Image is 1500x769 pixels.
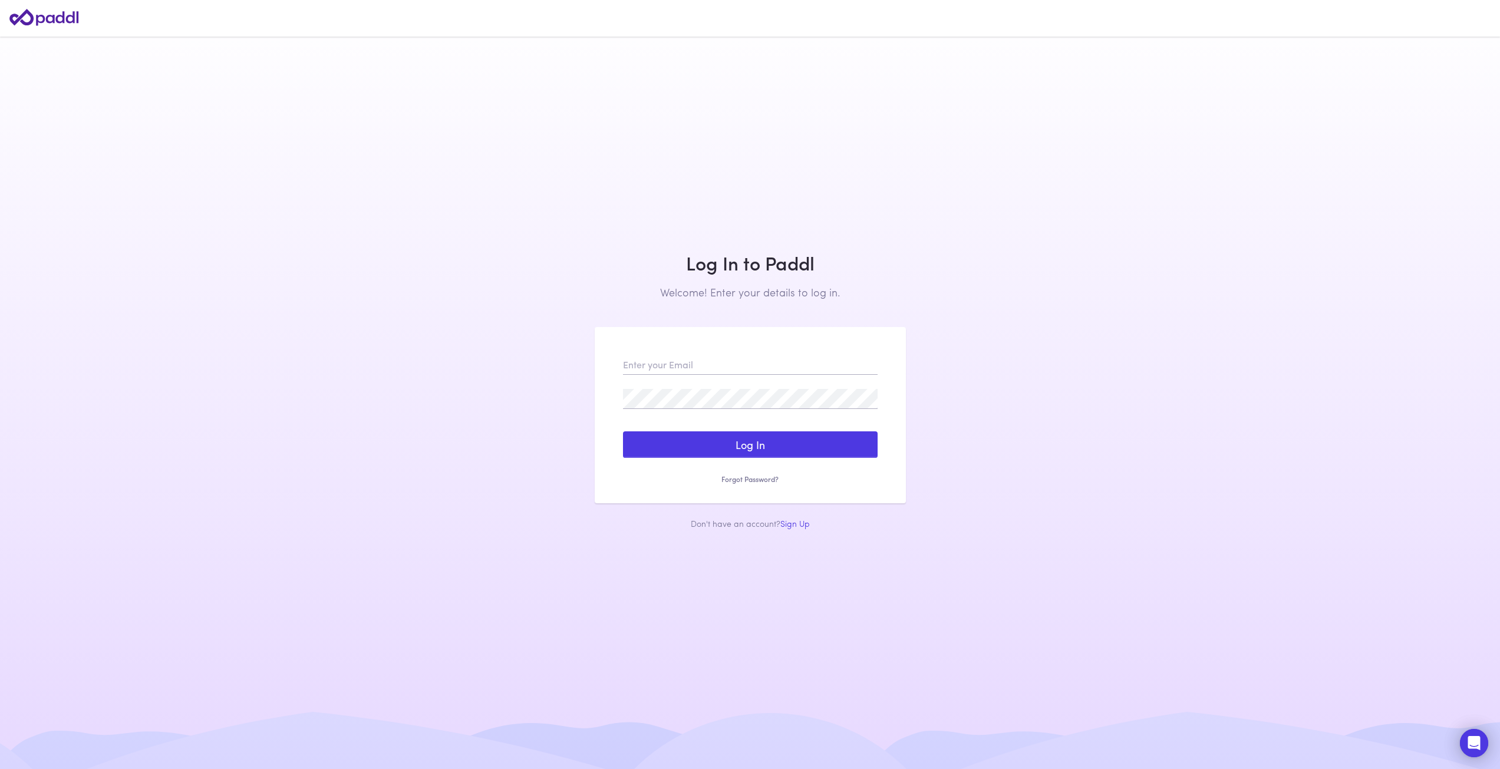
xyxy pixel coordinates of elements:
[595,286,906,299] h2: Welcome! Enter your details to log in.
[780,517,810,529] a: Sign Up
[623,431,878,458] button: Log In
[595,252,906,274] h1: Log In to Paddl
[623,474,878,484] a: Forgot Password?
[595,517,906,529] div: Don't have an account?
[623,355,878,375] input: Enter your Email
[1460,729,1488,757] div: Open Intercom Messenger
